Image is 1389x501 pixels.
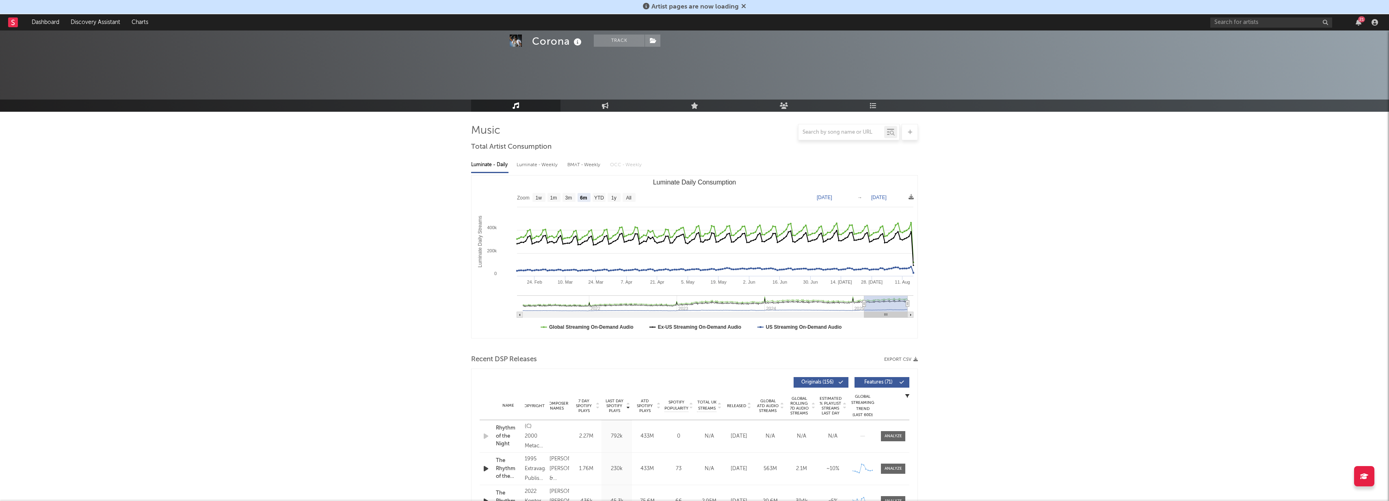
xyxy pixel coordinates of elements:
text: Zoom [517,195,530,201]
span: Features ( 71 ) [860,380,897,385]
text: 11. Aug [895,280,910,284]
div: [PERSON_NAME], [PERSON_NAME] & [PERSON_NAME] [550,454,569,484]
span: Spotify Popularity [664,399,688,412]
text: [DATE] [817,195,832,200]
div: (C) 2000 Metacom Music [525,422,545,451]
input: Search by song name or URL [798,129,884,136]
text: 16. Jun [772,280,787,284]
text: 5. May [681,280,695,284]
text: 14. [DATE] [831,280,852,284]
div: Luminate - Weekly [517,158,559,172]
text: 24. Feb [527,280,542,284]
div: 230k [604,465,630,473]
div: Global Streaming Trend (Last 60D) [850,394,875,418]
span: Global ATD Audio Streams [757,399,779,413]
text: 400k [487,225,497,230]
div: 563M [757,465,784,473]
a: The Rhythm of the Night [496,457,521,481]
div: [DATE] [725,432,753,440]
text: 21. Apr [650,280,664,284]
text: 3m [565,195,572,201]
text: All [626,195,631,201]
div: 433M [634,432,660,440]
span: Composer Names [546,401,568,411]
text: 19. May [711,280,727,284]
span: Released [727,403,746,408]
span: Recent DSP Releases [471,355,537,364]
div: 433M [634,465,660,473]
a: Discovery Assistant [65,14,126,30]
div: 792k [604,432,630,440]
div: 2.1M [788,465,815,473]
div: [DATE] [725,465,753,473]
span: Dismiss [741,4,746,10]
text: Global Streaming On-Demand Audio [549,324,634,330]
span: 7 Day Spotify Plays [573,399,595,413]
text: 1m [550,195,557,201]
a: Rhythm of the Night [496,424,521,448]
div: N/A [697,432,721,440]
text: 24. Mar [588,280,604,284]
div: 73 [664,465,693,473]
div: Corona [532,35,584,48]
button: Export CSV [884,357,918,362]
span: Estimated % Playlist Streams Last Day [819,396,842,416]
div: Luminate - Daily [471,158,508,172]
div: N/A [757,432,784,440]
svg: Luminate Daily Consumption [472,176,917,338]
span: ATD Spotify Plays [634,399,656,413]
button: Features(71) [855,377,909,388]
text: YTD [594,195,604,201]
a: Dashboard [26,14,65,30]
div: 0 [664,432,693,440]
text: Ex-US Streaming On-Demand Audio [658,324,742,330]
span: Last Day Spotify Plays [604,399,625,413]
div: 1.76M [573,465,599,473]
div: Name [496,403,521,409]
text: → [857,195,862,200]
div: N/A [788,432,815,440]
text: 1y [611,195,617,201]
button: 21 [1356,19,1361,26]
text: 28. [DATE] [861,280,883,284]
text: 30. Jun [803,280,818,284]
text: 1w [536,195,542,201]
text: 200k [487,248,497,253]
span: Originals ( 156 ) [799,380,836,385]
text: 6m [580,195,587,201]
text: [DATE] [871,195,887,200]
button: Track [594,35,645,47]
input: Search for artists [1210,17,1332,28]
div: 21 [1358,16,1365,22]
span: Artist pages are now loading [651,4,739,10]
text: 10. Mar [558,280,573,284]
div: 1995 Extravaganza Publishing Srl [525,454,545,484]
div: N/A [819,432,846,440]
button: Originals(156) [794,377,848,388]
span: Global Rolling 7D Audio Streams [788,396,810,416]
text: Luminate Daily Consumption [653,179,736,186]
div: N/A [697,465,721,473]
text: 2. Jun [743,280,755,284]
div: 2.27M [573,432,599,440]
div: BMAT - Weekly [567,158,602,172]
a: Charts [126,14,154,30]
span: Copyright [521,403,545,408]
div: ~ 10 % [819,465,846,473]
text: 7. Apr [621,280,632,284]
text: 0 [494,271,497,276]
text: US Streaming On-Demand Audio [766,324,842,330]
span: Total UK Streams [697,399,716,412]
text: Luminate Daily Streams [477,216,483,267]
span: Total Artist Consumption [471,142,552,152]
